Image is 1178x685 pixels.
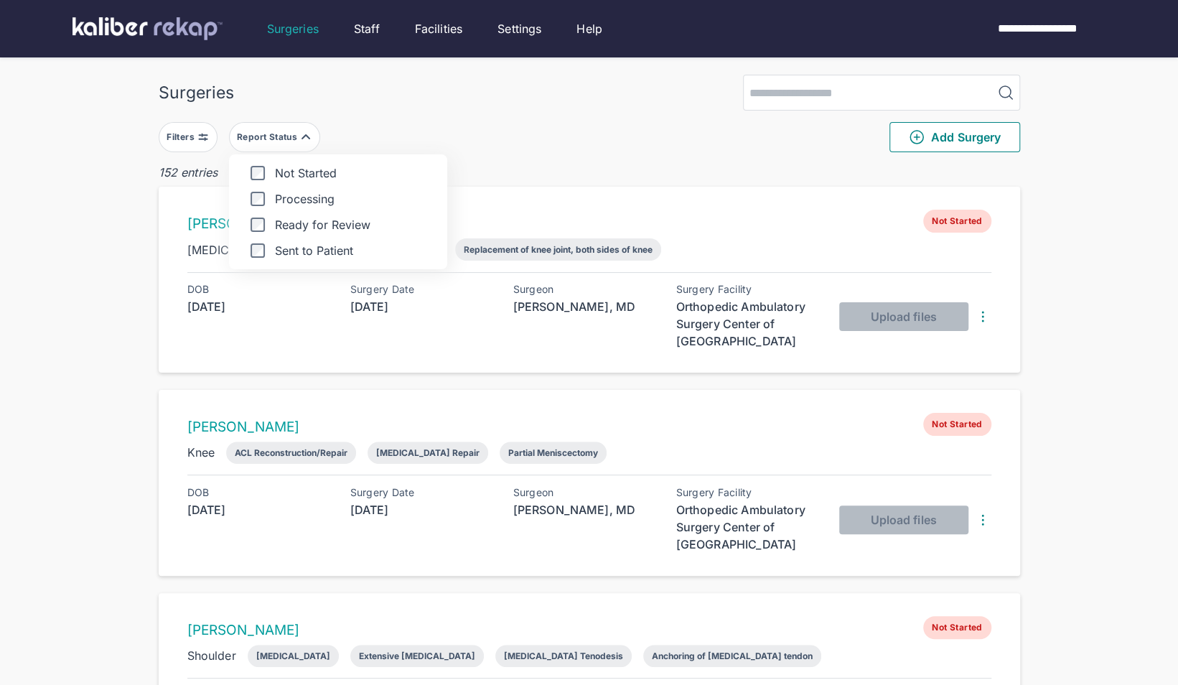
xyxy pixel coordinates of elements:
div: [MEDICAL_DATA] (thigh region) and knee joint [187,241,444,258]
span: Not Started [923,413,991,436]
div: Report Status [237,131,300,143]
div: [MEDICAL_DATA] [256,651,330,661]
div: Surgeries [159,83,234,103]
button: Add Surgery [889,122,1020,152]
label: Processing [240,192,436,206]
div: Surgeon [513,284,657,295]
div: ACL Reconstruction/Repair [235,447,347,458]
div: Extensive [MEDICAL_DATA] [359,651,475,661]
input: Not Started [252,167,263,179]
span: Add Surgery [908,129,1001,146]
a: Surgeries [267,20,319,37]
div: Surgeon [513,487,657,498]
div: Filters [167,131,197,143]
div: Surgery Facility [676,487,820,498]
div: Shoulder [187,647,236,664]
button: Report Status [229,122,320,152]
div: Surgery Date [350,487,494,498]
div: Anchoring of [MEDICAL_DATA] tendon [652,651,813,661]
a: Settings [497,20,541,37]
input: Processing [252,193,263,205]
span: Upload files [870,309,936,324]
div: Partial Meniscectomy [508,447,598,458]
div: DOB [187,487,331,498]
div: DOB [187,284,331,295]
img: PlusCircleGreen.5fd88d77.svg [908,129,925,146]
button: Upload files [839,505,968,534]
a: [PERSON_NAME] [187,215,300,232]
a: [PERSON_NAME] [187,622,300,638]
label: Ready for Review [240,218,436,232]
img: MagnifyingGlass.1dc66aab.svg [997,84,1014,101]
div: [DATE] [350,298,494,315]
div: [DATE] [350,501,494,518]
img: filter-caret-up-grey.6fbe43cd.svg [300,131,312,143]
button: Upload files [839,302,968,331]
div: [PERSON_NAME], MD [513,501,657,518]
img: DotsThreeVertical.31cb0eda.svg [974,511,991,528]
img: kaliber labs logo [73,17,223,40]
input: Sent to Patient [252,245,263,256]
a: [PERSON_NAME] [187,419,300,435]
div: Orthopedic Ambulatory Surgery Center of [GEOGRAPHIC_DATA] [676,501,820,553]
div: [MEDICAL_DATA] Repair [376,447,480,458]
input: Ready for Review [252,219,263,230]
div: Knee [187,444,215,461]
label: Sent to Patient [240,243,436,258]
a: Staff [354,20,380,37]
div: 152 entries [159,164,1020,181]
div: [MEDICAL_DATA] Tenodesis [504,651,623,661]
span: Not Started [923,616,991,639]
div: [DATE] [187,501,331,518]
div: Replacement of knee joint, both sides of knee [464,244,653,255]
div: Orthopedic Ambulatory Surgery Center of [GEOGRAPHIC_DATA] [676,298,820,350]
span: Not Started [923,210,991,233]
div: [PERSON_NAME], MD [513,298,657,315]
div: Surgery Date [350,284,494,295]
a: Help [576,20,602,37]
button: Filters [159,122,218,152]
a: Facilities [415,20,463,37]
img: faders-horizontal-grey.d550dbda.svg [197,131,209,143]
img: DotsThreeVertical.31cb0eda.svg [974,308,991,325]
span: Upload files [870,513,936,527]
div: Surgery Facility [676,284,820,295]
div: [DATE] [187,298,331,315]
label: Not Started [240,166,436,180]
